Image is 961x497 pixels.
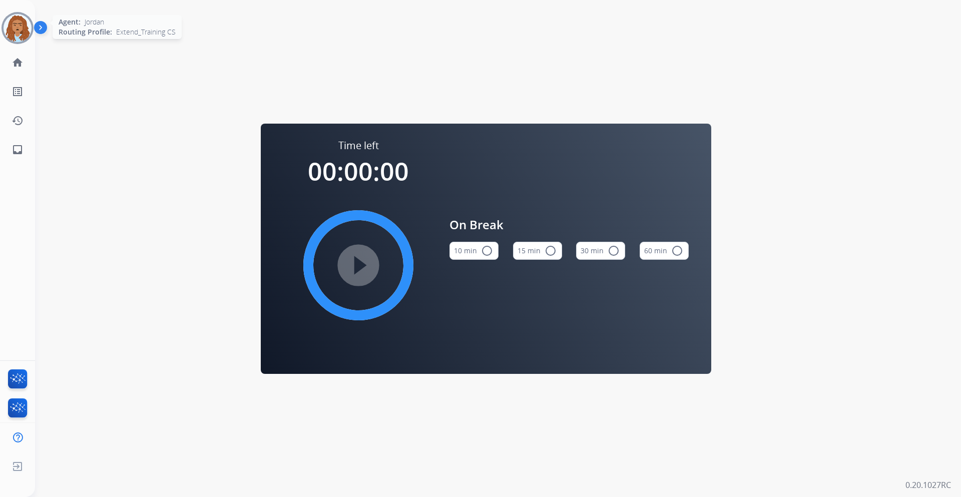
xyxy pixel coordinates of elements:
mat-icon: history [12,115,24,127]
span: Agent: [59,17,81,27]
span: 00:00:00 [308,154,409,188]
span: Extend_Training CS [116,27,176,37]
mat-icon: radio_button_unchecked [671,245,683,257]
mat-icon: radio_button_unchecked [545,245,557,257]
mat-icon: radio_button_unchecked [608,245,620,257]
mat-icon: home [12,57,24,69]
span: On Break [449,216,689,234]
p: 0.20.1027RC [905,479,951,491]
button: 10 min [449,242,499,260]
mat-icon: list_alt [12,86,24,98]
span: Jordan [85,17,104,27]
span: Time left [338,139,379,153]
img: avatar [4,14,32,42]
button: 30 min [576,242,625,260]
mat-icon: inbox [12,144,24,156]
span: Routing Profile: [59,27,112,37]
button: 15 min [513,242,562,260]
button: 60 min [640,242,689,260]
mat-icon: radio_button_unchecked [481,245,493,257]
